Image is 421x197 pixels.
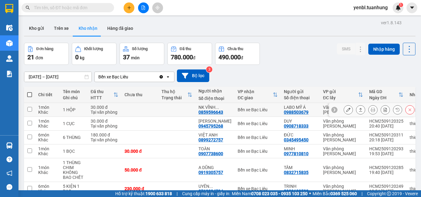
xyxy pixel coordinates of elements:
div: Người nhận [198,89,231,93]
span: search [26,6,30,10]
div: A DŨNG [198,165,231,170]
div: Bến xe Bạc Liêu [238,186,278,191]
span: 780.000 [171,53,193,61]
div: Chi tiết [38,92,57,97]
div: 230.000 đ [125,186,155,191]
div: ver 1.8.143 [381,19,402,26]
sup: 3 [206,66,212,73]
span: message [6,184,12,190]
svg: Clear value [159,74,164,79]
div: 1 THÙNG CHIM [63,160,84,170]
input: Tìm tên, số ĐT hoặc mã đơn [34,4,107,11]
button: Kho gửi [24,21,49,36]
th: Toggle SortBy [366,87,407,103]
div: HCM2509120285 [369,165,403,170]
div: 0907738600 [198,151,223,156]
div: VP nhận [238,89,273,94]
svg: open [166,74,170,79]
div: Văn phòng [PERSON_NAME] [323,165,363,175]
th: Toggle SortBy [320,87,366,103]
div: Khác [38,189,57,194]
div: 18:54 [DATE] [369,189,403,194]
span: món [131,55,140,60]
div: NK VĨNH HƯNG [198,105,231,110]
div: 1 HỘP [63,107,84,112]
div: Ghi chú [63,95,84,100]
div: 0988503679 [284,110,309,115]
div: Khác [38,170,57,175]
div: TRINH [284,184,317,189]
div: Bến xe Bạc Liêu [98,74,128,80]
div: HCM2509120293 [369,146,403,151]
div: Văn phòng [PERSON_NAME] [323,132,363,142]
div: Bến xe Bạc Liêu [238,149,278,154]
div: 19:40 [DATE] [369,170,403,175]
button: caret-down [407,2,417,13]
div: 180.000 đ [91,132,118,137]
button: plus [124,2,134,13]
th: Toggle SortBy [88,87,121,103]
span: Miền Bắc [313,190,357,197]
div: Bến xe Bạc Liêu [238,107,278,112]
div: 5 KIỆN 1 BAO [63,184,84,194]
div: Khác [38,124,57,128]
div: 0899272757 [198,137,223,142]
div: 19:53 [DATE] [369,151,403,156]
div: HCM2509120311 [369,132,403,137]
span: plus [127,6,131,10]
div: 0945795268 [198,124,223,128]
div: VIỆT ANH [198,132,231,137]
strong: 0369 525 060 [330,191,357,196]
div: ĐC lấy [323,95,358,100]
div: 30.000 đ [91,105,118,110]
span: | [177,190,178,197]
div: Bến xe Bạc Liêu [238,167,278,172]
div: Bến xe Bạc Liêu [238,135,278,140]
button: Bộ lọc [177,69,209,82]
span: copyright [387,191,391,196]
button: Đơn hàng21đơn [24,43,69,65]
div: Sửa đơn hàng [344,105,353,114]
sup: 1 [399,3,403,7]
span: notification [6,170,12,176]
div: 30.000 đ [125,149,155,154]
span: | [362,190,362,197]
div: 1 món [38,165,57,170]
div: Khác [38,110,57,115]
div: Tên món [63,89,84,94]
span: 490.000 [219,53,241,61]
div: Ngày ĐH [369,95,399,100]
span: aim [155,6,160,10]
div: 50.000 đ [125,167,155,172]
button: Đã thu780.000đ [167,43,212,65]
span: 21 [27,53,34,61]
span: question-circle [6,156,12,162]
div: HCM2509120325 [369,119,403,124]
div: Khác [38,151,57,156]
div: Người gửi [284,89,317,94]
img: warehouse-icon [6,40,13,46]
button: Số lượng37món [120,43,164,65]
div: MINH [284,146,317,151]
strong: 1900 633 818 [145,191,172,196]
button: file-add [138,2,149,13]
th: Toggle SortBy [158,87,195,103]
div: Chưa thu [227,47,243,51]
div: 1 món [38,105,57,110]
div: 1 CỤC [63,121,84,126]
span: 37 [123,53,130,61]
span: đơn [35,55,43,60]
button: Khối lượng0kg [72,43,116,65]
div: HỒ PHÁT [198,119,231,124]
span: caret-down [409,5,415,10]
div: Trạng thái [161,95,187,100]
span: file-add [141,6,145,10]
div: Mã GD [369,89,399,94]
div: VP gửi [323,89,358,94]
div: Giao hàng [356,105,365,114]
button: Chưa thu490.000đ [215,43,260,65]
div: 0832715835 [284,170,309,175]
div: Đơn hàng [36,47,53,51]
div: 6 THÙNG [63,135,84,140]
